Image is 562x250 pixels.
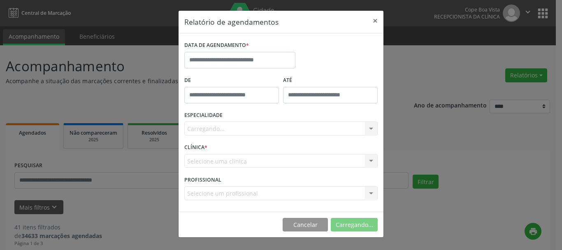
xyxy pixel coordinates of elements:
button: Close [367,11,383,31]
label: ESPECIALIDADE [184,109,223,122]
label: PROFISSIONAL [184,173,221,186]
label: CLÍNICA [184,141,207,154]
button: Carregando... [331,218,378,232]
button: Cancelar [283,218,328,232]
label: ATÉ [283,74,378,87]
h5: Relatório de agendamentos [184,16,279,27]
label: De [184,74,279,87]
label: DATA DE AGENDAMENTO [184,39,249,52]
